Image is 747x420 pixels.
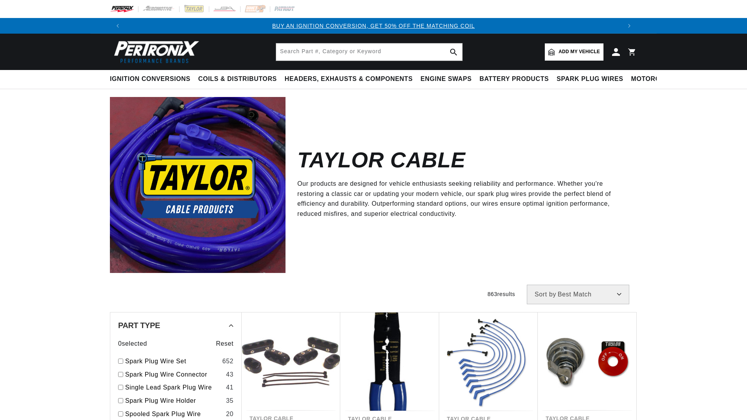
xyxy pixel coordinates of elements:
button: search button [445,43,462,61]
summary: Battery Products [476,70,553,88]
span: Spark Plug Wires [557,75,623,83]
div: 43 [226,370,233,380]
span: Engine Swaps [420,75,472,83]
div: 652 [222,356,233,366]
span: Sort by [535,291,556,298]
div: 20 [226,409,233,419]
a: Spooled Spark Plug Wire [125,409,223,419]
span: 0 selected [118,339,147,349]
summary: Headers, Exhausts & Components [281,70,417,88]
select: Sort by [527,285,629,304]
img: Pertronix [110,38,200,65]
span: Headers, Exhausts & Components [285,75,413,83]
a: Single Lead Spark Plug Wire [125,382,223,393]
span: Part Type [118,321,160,329]
span: Battery Products [479,75,549,83]
span: Motorcycle [631,75,678,83]
h2: Taylor Cable [297,151,465,169]
a: Spark Plug Wire Set [125,356,219,366]
slideshow-component: Translation missing: en.sections.announcements.announcement_bar [90,18,657,34]
img: Taylor Cable [110,97,286,273]
span: 863 results [487,291,515,297]
summary: Engine Swaps [417,70,476,88]
span: Coils & Distributors [198,75,277,83]
span: Ignition Conversions [110,75,190,83]
span: Reset [216,339,233,349]
a: Add my vehicle [545,43,603,61]
input: Search Part #, Category or Keyword [276,43,462,61]
div: 41 [226,382,233,393]
a: Spark Plug Wire Holder [125,396,223,406]
summary: Ignition Conversions [110,70,194,88]
summary: Coils & Distributors [194,70,281,88]
span: Add my vehicle [558,48,600,56]
summary: Motorcycle [627,70,682,88]
div: 1 of 3 [126,22,621,30]
a: Spark Plug Wire Connector [125,370,223,380]
a: BUY AN IGNITION CONVERSION, GET 50% OFF THE MATCHING COIL [272,23,475,29]
button: Translation missing: en.sections.announcements.next_announcement [621,18,637,34]
div: 35 [226,396,233,406]
summary: Spark Plug Wires [553,70,627,88]
p: Our products are designed for vehicle enthusiasts seeking reliability and performance. Whether yo... [297,179,625,219]
div: Announcement [126,22,621,30]
button: Translation missing: en.sections.announcements.previous_announcement [110,18,126,34]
